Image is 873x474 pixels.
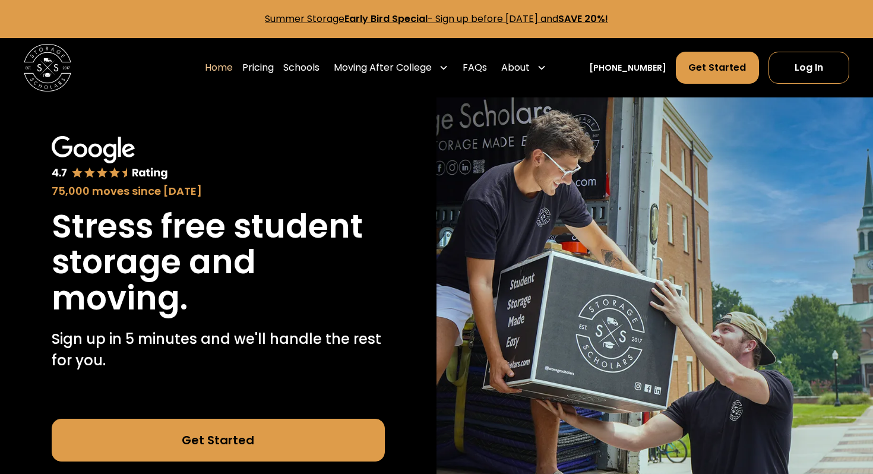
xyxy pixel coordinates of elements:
[265,12,608,26] a: Summer StorageEarly Bird Special- Sign up before [DATE] andSAVE 20%!
[205,51,233,84] a: Home
[496,51,551,84] div: About
[344,12,428,26] strong: Early Bird Special
[589,62,666,74] a: [PHONE_NUMBER]
[463,51,487,84] a: FAQs
[52,183,385,199] div: 75,000 moves since [DATE]
[334,61,432,75] div: Moving After College
[283,51,320,84] a: Schools
[558,12,608,26] strong: SAVE 20%!
[242,51,274,84] a: Pricing
[329,51,453,84] div: Moving After College
[768,52,849,84] a: Log In
[24,44,71,91] img: Storage Scholars main logo
[501,61,530,75] div: About
[52,208,385,317] h1: Stress free student storage and moving.
[676,52,758,84] a: Get Started
[52,419,385,462] a: Get Started
[52,328,385,371] p: Sign up in 5 minutes and we'll handle the rest for you.
[52,136,169,181] img: Google 4.7 star rating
